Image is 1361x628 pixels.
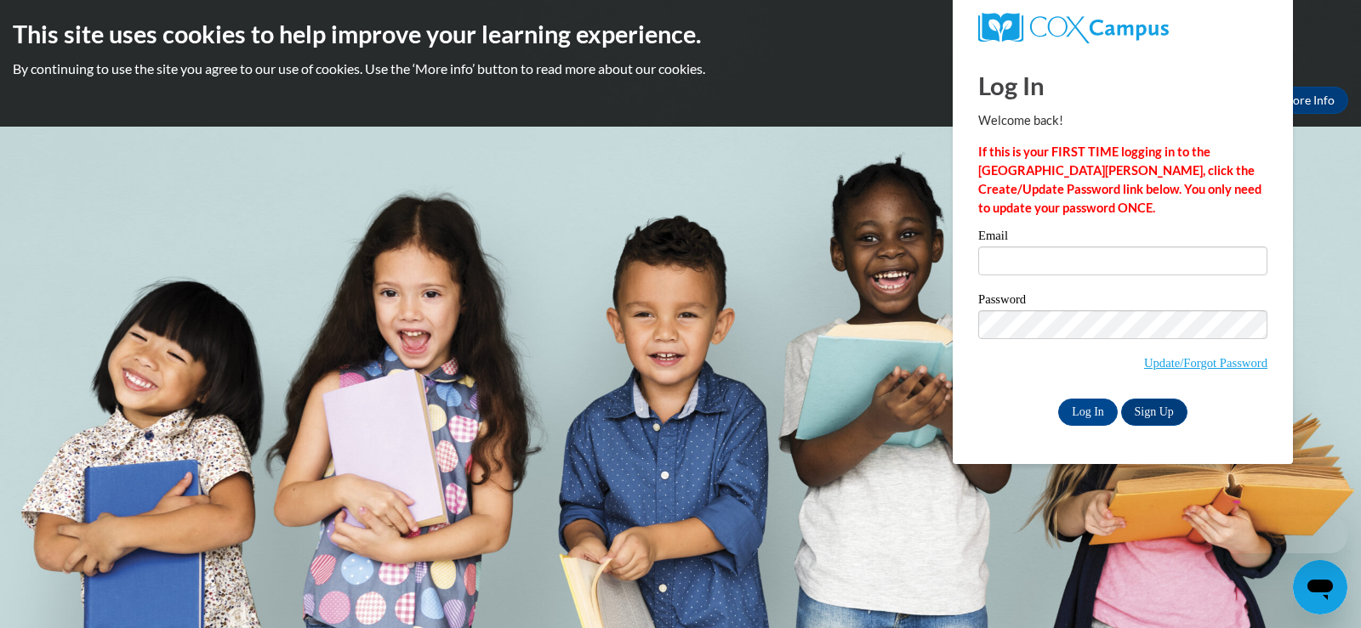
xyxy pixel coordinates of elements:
a: Update/Forgot Password [1144,356,1267,370]
strong: If this is your FIRST TIME logging in to the [GEOGRAPHIC_DATA][PERSON_NAME], click the Create/Upd... [978,144,1261,215]
p: By continuing to use the site you agree to our use of cookies. Use the ‘More info’ button to read... [13,59,1348,78]
a: COX Campus [978,13,1267,43]
p: Welcome back! [978,111,1267,130]
a: More Info [1268,87,1348,114]
label: Password [978,293,1267,310]
a: Sign Up [1121,399,1187,426]
input: Log In [1058,399,1118,426]
h2: This site uses cookies to help improve your learning experience. [13,17,1348,51]
iframe: Message from company [1215,516,1347,553]
img: COX Campus [978,13,1169,43]
iframe: Button to launch messaging window [1293,560,1347,614]
h1: Log In [978,68,1267,103]
label: Email [978,229,1267,246]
